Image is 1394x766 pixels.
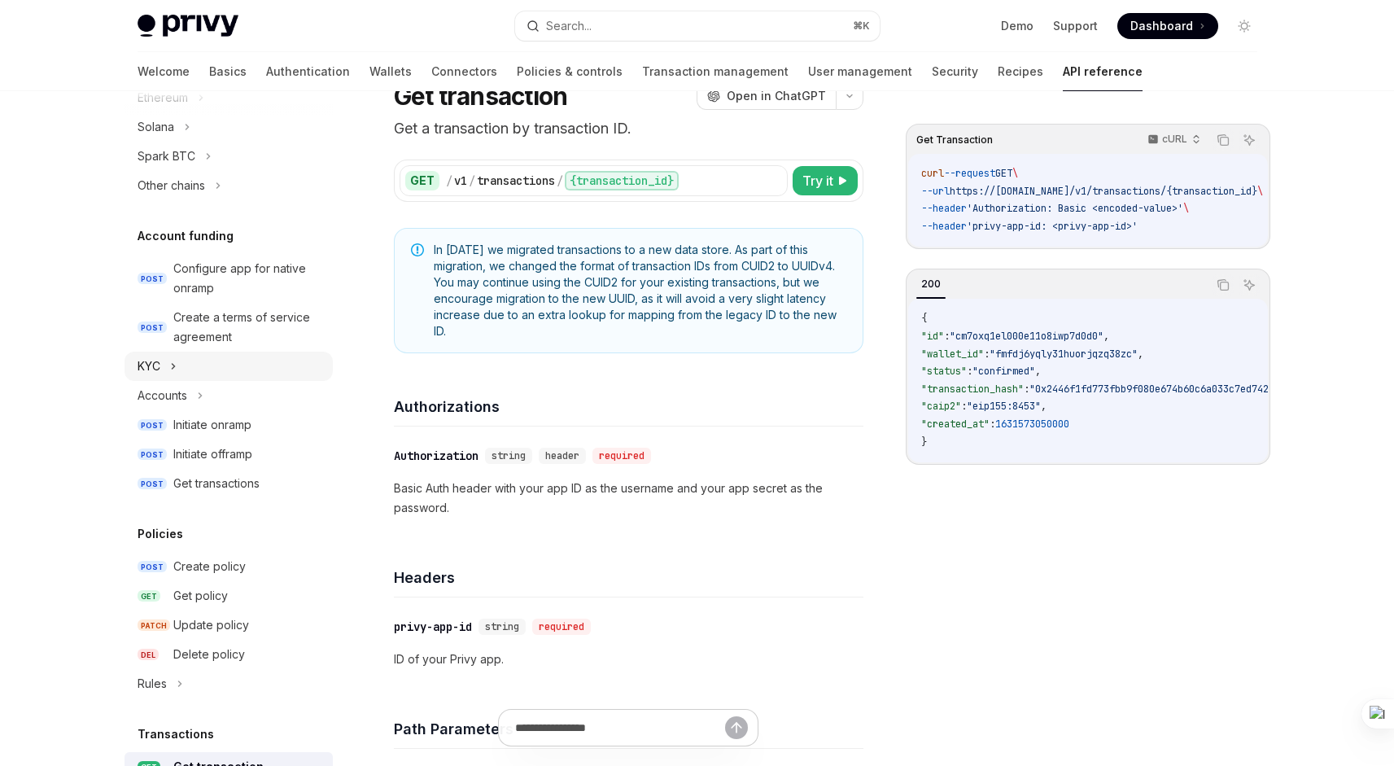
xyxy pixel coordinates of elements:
[469,173,475,189] div: /
[921,185,950,198] span: --url
[984,348,990,361] span: :
[950,185,1257,198] span: https://[DOMAIN_NAME]/v1/transactions/{transaction_id}
[725,716,748,739] button: Send message
[173,415,251,435] div: Initiate onramp
[138,674,167,694] div: Rules
[1231,13,1257,39] button: Toggle dark mode
[173,615,249,635] div: Update policy
[125,581,333,611] a: GETGet policy
[921,312,927,325] span: {
[546,16,592,36] div: Search...
[394,81,568,111] h1: Get transaction
[138,357,160,376] div: KYC
[1035,365,1041,378] span: ,
[944,167,995,180] span: --request
[138,478,167,490] span: POST
[1001,18,1033,34] a: Demo
[125,254,333,303] a: POSTConfigure app for native onramp
[394,448,479,464] div: Authorization
[446,173,452,189] div: /
[545,449,579,462] span: header
[932,52,978,91] a: Security
[138,619,170,632] span: PATCH
[138,322,167,334] span: POST
[1117,13,1218,39] a: Dashboard
[138,386,187,405] div: Accounts
[477,173,555,189] div: transactions
[138,226,234,246] h5: Account funding
[921,418,990,431] span: "created_at"
[394,619,472,635] div: privy-app-id
[1024,383,1029,396] span: :
[138,724,214,744] h5: Transactions
[990,348,1138,361] span: "fmfdj6yqly31huorjqzq38zc"
[967,202,1183,215] span: 'Authorization: Basic <encoded-value>'
[125,410,333,440] a: POSTInitiate onramp
[125,552,333,581] a: POSTCreate policy
[592,448,651,464] div: required
[793,166,858,195] button: Try it
[434,242,846,339] span: In [DATE] we migrated transactions to a new data store. As part of this migration, we changed the...
[138,147,195,166] div: Spark BTC
[532,619,591,635] div: required
[1213,129,1234,151] button: Copy the contents from the code block
[266,52,350,91] a: Authentication
[515,11,880,41] button: Search...⌘K
[972,365,1035,378] span: "confirmed"
[921,348,984,361] span: "wallet_id"
[138,52,190,91] a: Welcome
[1053,18,1098,34] a: Support
[173,474,260,493] div: Get transactions
[369,52,412,91] a: Wallets
[405,171,439,190] div: GET
[173,645,245,664] div: Delete policy
[394,650,863,669] p: ID of your Privy app.
[642,52,789,91] a: Transaction management
[173,444,252,464] div: Initiate offramp
[921,383,1024,396] span: "transaction_hash"
[125,611,333,640] a: PATCHUpdate policy
[138,649,159,661] span: DEL
[921,220,967,233] span: --header
[1239,129,1260,151] button: Ask AI
[961,400,967,413] span: :
[921,365,967,378] span: "status"
[209,52,247,91] a: Basics
[394,479,863,518] p: Basic Auth header with your app ID as the username and your app secret as the password.
[1041,400,1047,413] span: ,
[138,561,167,573] span: POST
[1183,202,1189,215] span: \
[138,590,160,602] span: GET
[517,52,623,91] a: Policies & controls
[921,330,944,343] span: "id"
[394,567,863,589] h4: Headers
[1162,133,1187,146] p: cURL
[125,440,333,469] a: POSTInitiate offramp
[125,303,333,352] a: POSTCreate a terms of service agreement
[431,52,497,91] a: Connectors
[1012,167,1018,180] span: \
[1138,126,1208,154] button: cURL
[967,220,1138,233] span: 'privy-app-id: <privy-app-id>'
[394,396,863,418] h4: Authorizations
[394,117,863,140] p: Get a transaction by transaction ID.
[138,524,183,544] h5: Policies
[138,449,167,461] span: POST
[1257,185,1263,198] span: \
[138,176,205,195] div: Other chains
[125,469,333,498] a: POSTGet transactions
[173,308,323,347] div: Create a terms of service agreement
[492,449,526,462] span: string
[967,365,972,378] span: :
[138,15,238,37] img: light logo
[916,274,946,294] div: 200
[921,400,961,413] span: "caip2"
[727,88,826,104] span: Open in ChatGPT
[808,52,912,91] a: User management
[995,167,1012,180] span: GET
[557,173,563,189] div: /
[1103,330,1109,343] span: ,
[454,173,467,189] div: v1
[485,620,519,633] span: string
[697,82,836,110] button: Open in ChatGPT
